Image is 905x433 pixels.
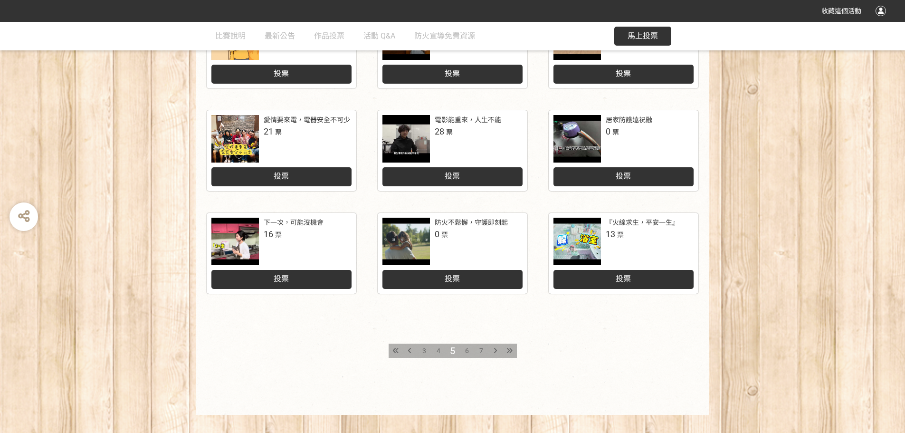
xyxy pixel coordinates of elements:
[437,347,440,355] span: 4
[465,347,469,355] span: 6
[274,172,289,181] span: 投票
[265,22,295,50] a: 最新公告
[435,115,501,125] div: 電影能重來，人生不能
[414,31,475,40] span: 防火宣導免費資源
[378,110,527,191] a: 電影能重來，人生不能28票投票
[215,22,246,50] a: 比賽說明
[549,110,698,191] a: 居家防護遠祝融0票投票
[363,31,395,40] span: 活動 Q&A
[616,172,631,181] span: 投票
[616,274,631,283] span: 投票
[445,69,460,78] span: 投票
[606,126,610,136] span: 0
[479,347,483,355] span: 7
[275,231,282,239] span: 票
[606,218,679,228] div: 『火線求生，平安一生』
[215,31,246,40] span: 比賽說明
[207,110,356,191] a: 愛情要來電，電器安全不可少21票投票
[264,126,273,136] span: 21
[274,69,289,78] span: 投票
[422,347,426,355] span: 3
[441,231,448,239] span: 票
[363,22,395,50] a: 活動 Q&A
[450,345,455,356] span: 5
[628,31,658,40] span: 馬上投票
[435,126,444,136] span: 28
[314,22,344,50] a: 作品投票
[606,115,652,125] div: 居家防護遠祝融
[378,213,527,294] a: 防火不鬆懈，守護即刻起0票投票
[414,22,475,50] a: 防火宣導免費資源
[612,128,619,136] span: 票
[264,218,324,228] div: 下一次，可能沒機會
[549,213,698,294] a: 『火線求生，平安一生』13票投票
[614,27,671,46] button: 馬上投票
[606,229,615,239] span: 13
[435,229,439,239] span: 0
[445,274,460,283] span: 投票
[275,128,282,136] span: 票
[446,128,453,136] span: 票
[314,31,344,40] span: 作品投票
[264,115,350,125] div: 愛情要來電，電器安全不可少
[821,7,861,15] span: 收藏這個活動
[207,213,356,294] a: 下一次，可能沒機會16票投票
[445,172,460,181] span: 投票
[274,274,289,283] span: 投票
[616,69,631,78] span: 投票
[617,231,624,239] span: 票
[264,229,273,239] span: 16
[265,31,295,40] span: 最新公告
[435,218,508,228] div: 防火不鬆懈，守護即刻起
